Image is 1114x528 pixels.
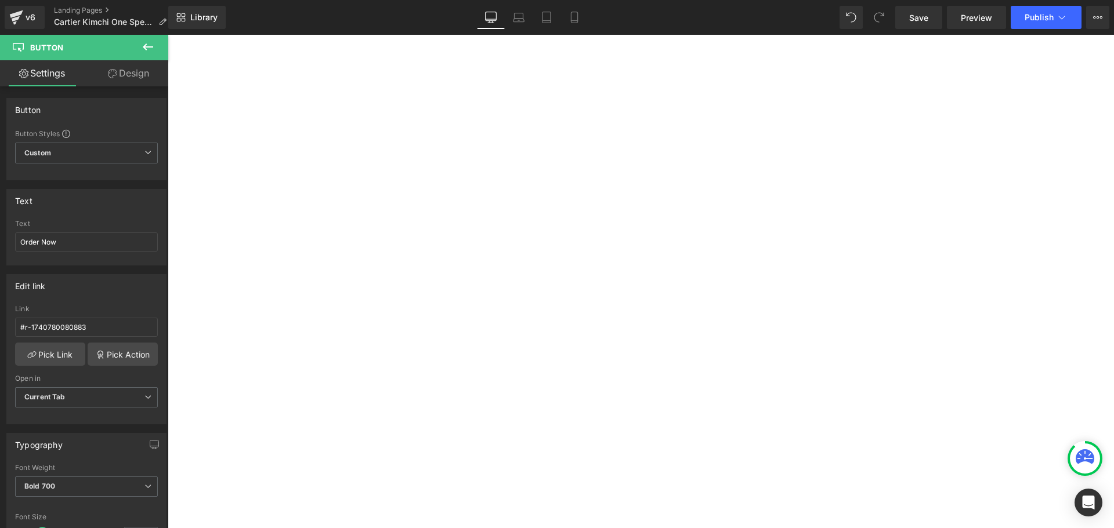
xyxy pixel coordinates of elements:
div: Open Intercom Messenger [1075,489,1102,516]
span: Save [909,12,928,24]
b: Custom [24,148,51,158]
button: Publish [1011,6,1082,29]
a: Landing Pages [54,6,176,15]
a: Pick Link [15,343,85,366]
div: Open in [15,374,158,383]
a: New Library [168,6,226,29]
div: Typography [15,434,63,450]
span: Preview [961,12,992,24]
div: Text [15,220,158,228]
a: Laptop [505,6,533,29]
a: Desktop [477,6,505,29]
a: Mobile [560,6,588,29]
div: Font Size [15,513,158,521]
span: Cartier Kimchi One Special [54,17,154,27]
button: More [1086,6,1109,29]
div: Text [15,190,32,206]
a: Design [86,60,171,86]
a: Tablet [533,6,560,29]
button: Redo [867,6,891,29]
span: Library [190,12,218,23]
div: Font Weight [15,464,158,472]
div: Link [15,305,158,313]
span: Button [30,43,63,52]
a: Pick Action [88,343,158,366]
a: v6 [5,6,45,29]
button: Undo [840,6,863,29]
div: Button [15,99,41,115]
b: Bold 700 [24,482,55,490]
div: Button Styles [15,129,158,138]
div: Edit link [15,275,46,291]
b: Current Tab [24,392,66,401]
a: Preview [947,6,1006,29]
span: Publish [1025,13,1054,22]
input: https://your-shop.myshopify.com [15,318,158,337]
div: v6 [23,10,38,25]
